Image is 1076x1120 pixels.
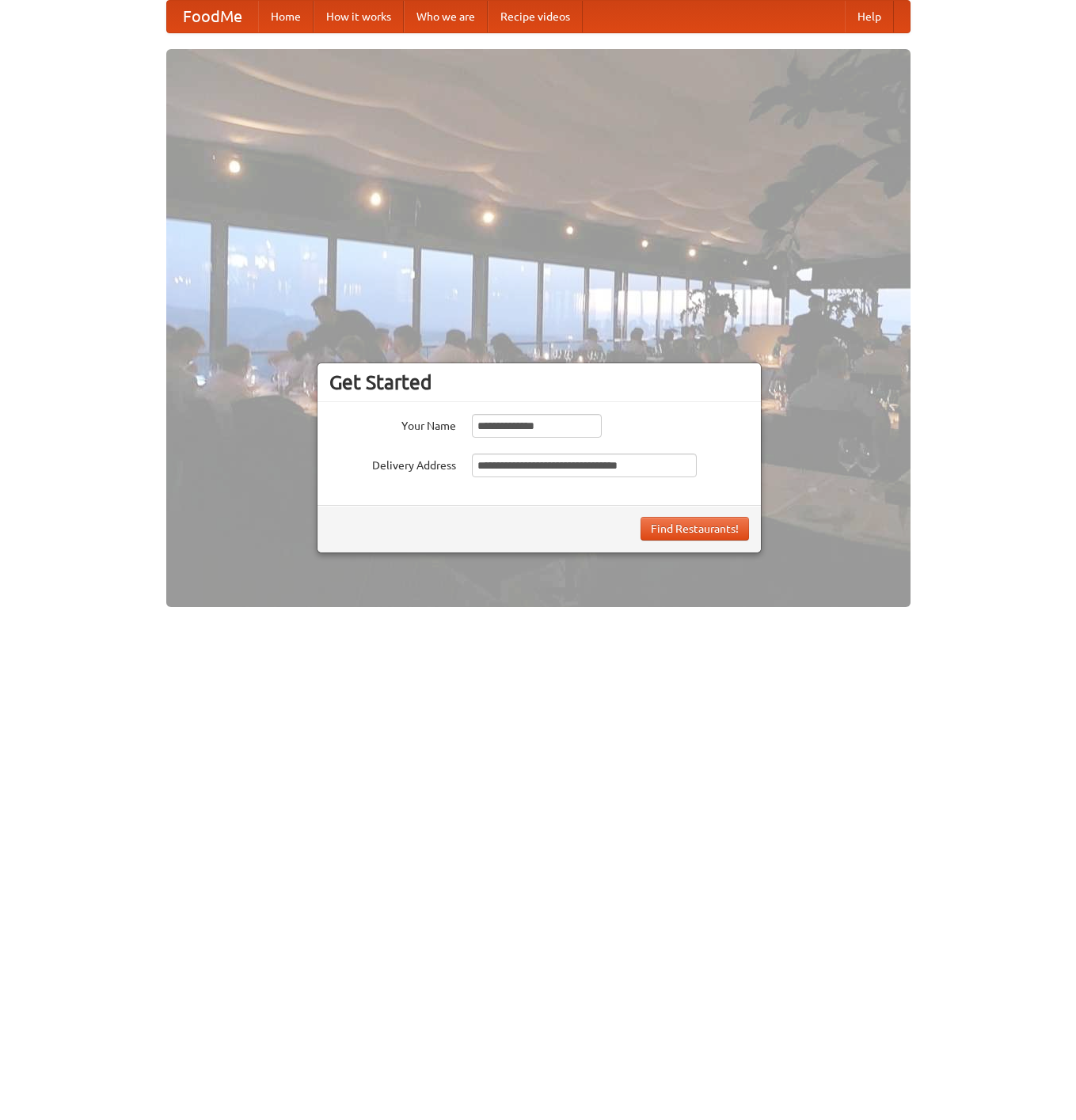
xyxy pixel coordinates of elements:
a: Home [258,1,314,32]
a: How it works [314,1,404,32]
a: FoodMe [167,1,258,32]
h3: Get Started [329,370,749,394]
a: Help [845,1,894,32]
a: Who we are [404,1,488,32]
label: Delivery Address [329,454,456,473]
button: Find Restaurants! [641,517,749,541]
a: Recipe videos [488,1,583,32]
label: Your Name [329,414,456,434]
